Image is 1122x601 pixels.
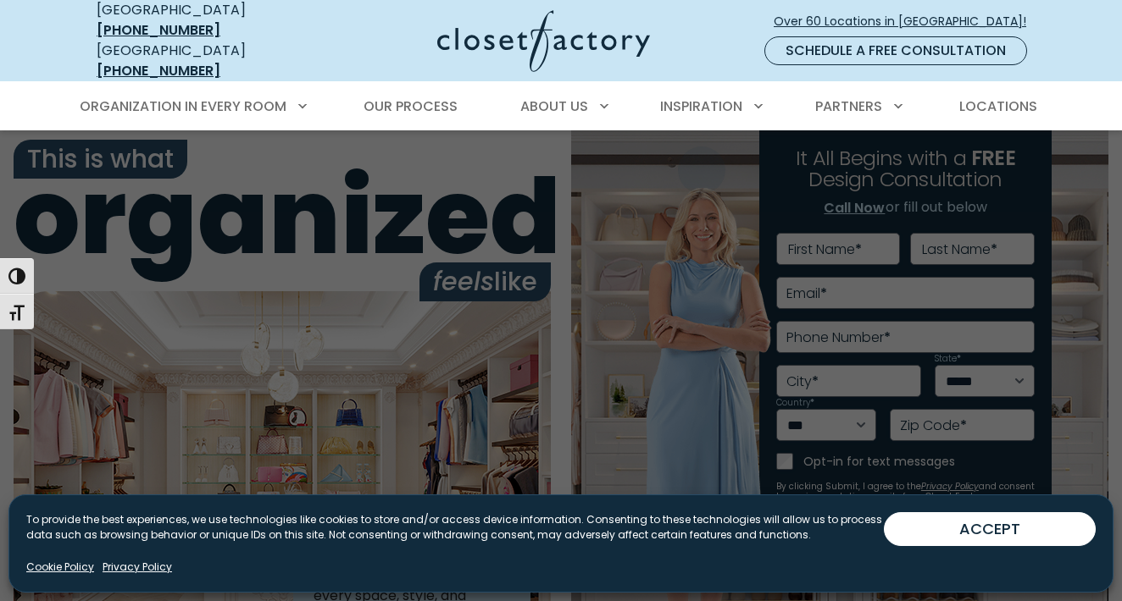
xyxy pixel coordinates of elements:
[97,20,220,40] a: [PHONE_NUMBER]
[764,36,1027,65] a: Schedule a Free Consultation
[884,512,1096,546] button: ACCEPT
[80,96,286,116] span: Organization in Every Room
[97,41,304,81] div: [GEOGRAPHIC_DATA]
[364,96,458,116] span: Our Process
[437,10,650,72] img: Closet Factory Logo
[815,96,882,116] span: Partners
[959,96,1037,116] span: Locations
[26,512,884,543] p: To provide the best experiences, we use technologies like cookies to store and/or access device i...
[103,560,172,575] a: Privacy Policy
[68,83,1054,130] nav: Primary Menu
[520,96,588,116] span: About Us
[774,13,1040,30] span: Over 60 Locations in [GEOGRAPHIC_DATA]!
[660,96,742,116] span: Inspiration
[773,7,1041,36] a: Over 60 Locations in [GEOGRAPHIC_DATA]!
[26,560,94,575] a: Cookie Policy
[97,61,220,80] a: [PHONE_NUMBER]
